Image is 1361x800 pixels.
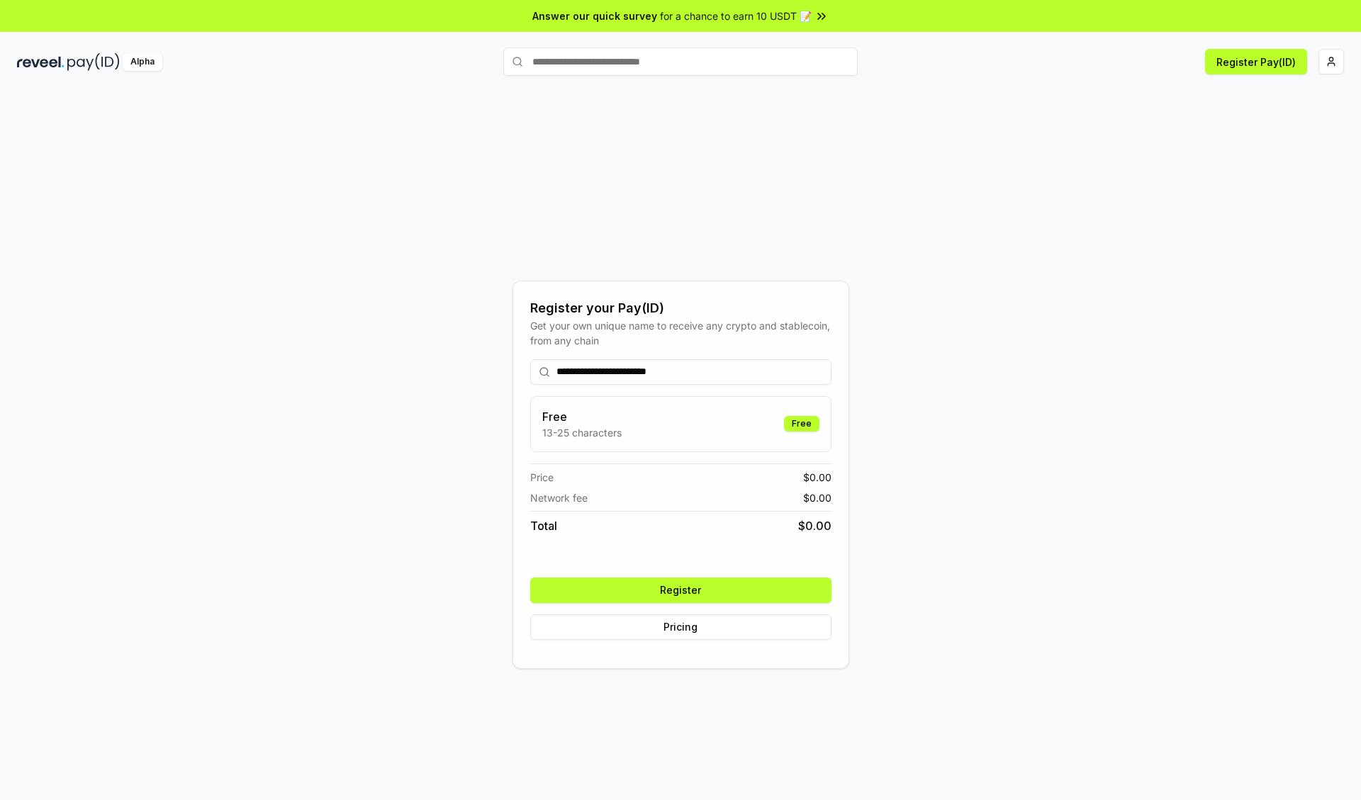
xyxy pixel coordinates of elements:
[530,517,557,534] span: Total
[803,470,831,485] span: $ 0.00
[542,408,622,425] h3: Free
[123,53,162,71] div: Alpha
[542,425,622,440] p: 13-25 characters
[660,9,812,23] span: for a chance to earn 10 USDT 📝
[530,490,588,505] span: Network fee
[17,53,65,71] img: reveel_dark
[67,53,120,71] img: pay_id
[530,318,831,348] div: Get your own unique name to receive any crypto and stablecoin, from any chain
[530,614,831,640] button: Pricing
[532,9,657,23] span: Answer our quick survey
[530,298,831,318] div: Register your Pay(ID)
[530,470,554,485] span: Price
[784,416,819,432] div: Free
[530,578,831,603] button: Register
[803,490,831,505] span: $ 0.00
[1205,49,1307,74] button: Register Pay(ID)
[798,517,831,534] span: $ 0.00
